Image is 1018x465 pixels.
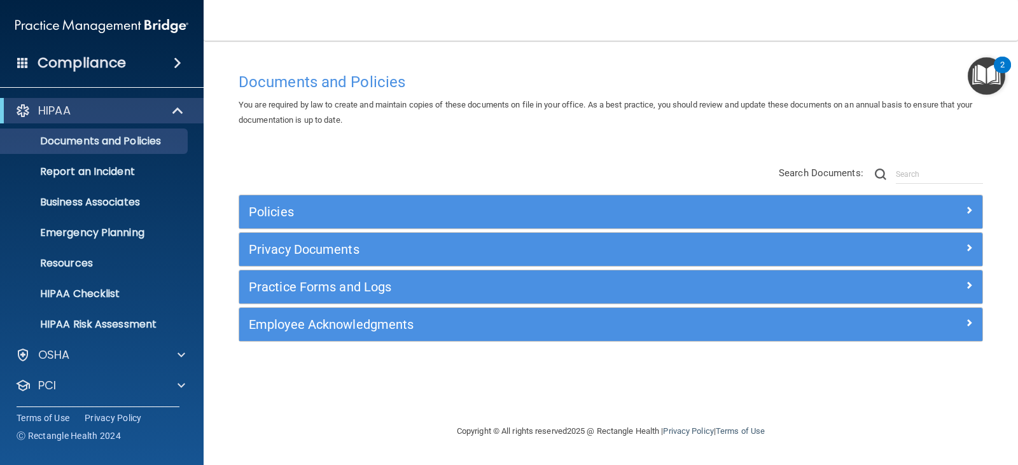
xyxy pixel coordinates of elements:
[8,226,182,239] p: Emergency Planning
[249,242,787,256] h5: Privacy Documents
[8,257,182,270] p: Resources
[38,103,71,118] p: HIPAA
[8,196,182,209] p: Business Associates
[239,100,972,125] span: You are required by law to create and maintain copies of these documents on file in your office. ...
[8,135,182,148] p: Documents and Policies
[968,57,1005,95] button: Open Resource Center, 2 new notifications
[8,165,182,178] p: Report an Incident
[38,54,126,72] h4: Compliance
[38,378,56,393] p: PCI
[663,426,713,436] a: Privacy Policy
[15,378,185,393] a: PCI
[249,314,973,335] a: Employee Acknowledgments
[15,347,185,363] a: OSHA
[249,202,973,222] a: Policies
[249,277,973,297] a: Practice Forms and Logs
[249,239,973,260] a: Privacy Documents
[779,167,863,179] span: Search Documents:
[1000,65,1005,81] div: 2
[379,411,843,452] div: Copyright © All rights reserved 2025 @ Rectangle Health | |
[85,412,142,424] a: Privacy Policy
[8,288,182,300] p: HIPAA Checklist
[249,280,787,294] h5: Practice Forms and Logs
[875,169,886,180] img: ic-search.3b580494.png
[239,74,983,90] h4: Documents and Policies
[249,317,787,331] h5: Employee Acknowledgments
[17,429,121,442] span: Ⓒ Rectangle Health 2024
[896,165,983,184] input: Search
[17,412,69,424] a: Terms of Use
[15,103,185,118] a: HIPAA
[249,205,787,219] h5: Policies
[8,318,182,331] p: HIPAA Risk Assessment
[38,347,70,363] p: OSHA
[716,426,765,436] a: Terms of Use
[15,13,188,39] img: PMB logo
